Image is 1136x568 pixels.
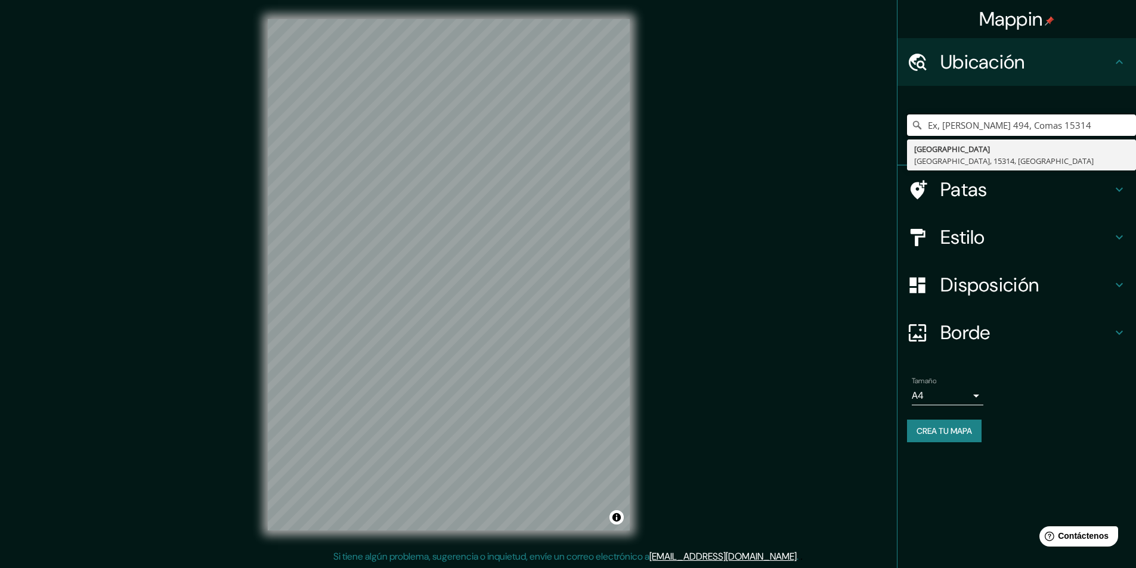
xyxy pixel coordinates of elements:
[797,550,798,563] font: .
[940,177,988,202] font: Patas
[1030,522,1123,555] iframe: Lanzador de widgets de ayuda
[609,510,624,524] button: Activar o desactivar atribución
[912,386,983,405] div: A4
[1045,16,1054,26] img: pin-icon.png
[940,272,1039,297] font: Disposición
[897,309,1136,356] div: Borde
[979,7,1043,32] font: Mappin
[798,550,800,563] font: .
[912,376,936,386] font: Tamaño
[649,550,797,563] a: [EMAIL_ADDRESS][DOMAIN_NAME]
[897,38,1136,86] div: Ubicación
[914,156,1094,166] font: [GEOGRAPHIC_DATA], 15314, [GEOGRAPHIC_DATA]
[897,213,1136,261] div: Estilo
[940,225,985,250] font: Estilo
[907,114,1136,136] input: Elige tu ciudad o zona
[940,49,1025,75] font: Ubicación
[268,19,630,530] canvas: Mapa
[333,550,649,563] font: Si tiene algún problema, sugerencia o inquietud, envíe un correo electrónico a
[917,426,972,436] font: Crea tu mapa
[907,420,982,442] button: Crea tu mapa
[800,550,803,563] font: .
[897,166,1136,213] div: Patas
[897,261,1136,309] div: Disposición
[912,389,924,402] font: A4
[940,320,990,345] font: Borde
[914,144,990,154] font: [GEOGRAPHIC_DATA]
